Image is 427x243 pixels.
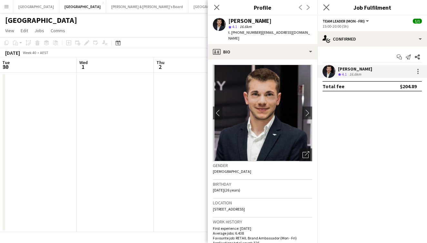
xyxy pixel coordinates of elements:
[5,28,14,33] span: View
[21,50,37,55] span: Week 40
[317,31,427,47] div: Confirmed
[106,0,188,13] button: [PERSON_NAME] & [PERSON_NAME]'s Board
[156,60,164,65] span: Thu
[348,72,362,77] div: 16.6km
[213,200,312,206] h3: Location
[18,26,31,35] a: Edit
[78,63,88,70] span: 1
[323,24,422,29] div: 15:00-20:00 (5h)
[413,19,422,23] span: 1/1
[208,3,317,12] h3: Profile
[213,236,312,240] p: Favourite job: RETAIL Brand Ambassador (Mon - Fri)
[5,15,77,25] h1: [GEOGRAPHIC_DATA]
[299,148,312,161] div: Open photos pop-in
[213,181,312,187] h3: Birthday
[228,18,272,24] div: [PERSON_NAME]
[188,0,271,13] button: [GEOGRAPHIC_DATA]/[GEOGRAPHIC_DATA]
[213,219,312,225] h3: Work history
[2,60,10,65] span: Tue
[323,83,344,89] div: Total fee
[323,19,370,23] button: Team Leader (Mon - Fri)
[338,66,372,72] div: [PERSON_NAME]
[213,65,312,161] img: Crew avatar or photo
[40,50,48,55] div: AEST
[3,26,17,35] a: View
[228,30,310,41] span: | [EMAIL_ADDRESS][DOMAIN_NAME]
[13,0,59,13] button: [GEOGRAPHIC_DATA]
[238,24,253,29] span: 16.6km
[51,28,65,33] span: Comms
[1,63,10,70] span: 30
[48,26,68,35] a: Comms
[79,60,88,65] span: Wed
[35,28,44,33] span: Jobs
[213,169,251,174] span: [DEMOGRAPHIC_DATA]
[155,63,164,70] span: 2
[400,83,417,89] div: $204.89
[232,24,237,29] span: 4.1
[32,26,47,35] a: Jobs
[213,188,240,192] span: [DATE] (26 years)
[213,163,312,168] h3: Gender
[59,0,106,13] button: [GEOGRAPHIC_DATA]
[213,207,245,211] span: [STREET_ADDRESS]
[5,50,20,56] div: [DATE]
[21,28,28,33] span: Edit
[213,226,312,231] p: First experience: [DATE]
[317,3,427,12] h3: Job Fulfilment
[213,231,312,236] p: Average jobs: 6.438
[342,72,347,77] span: 4.1
[323,19,365,23] span: Team Leader (Mon - Fri)
[228,30,262,35] span: t. [PHONE_NUMBER]
[208,44,317,60] div: Bio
